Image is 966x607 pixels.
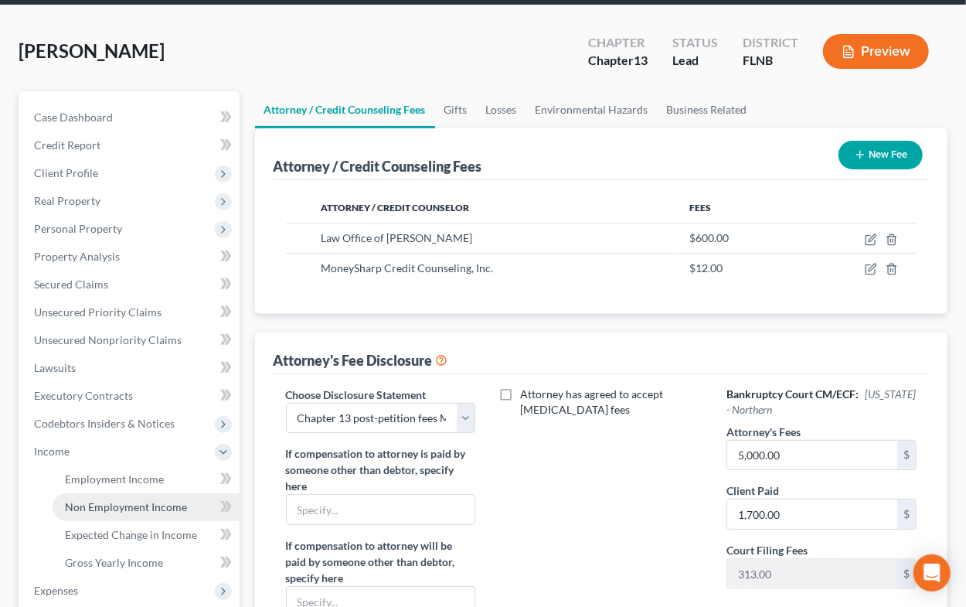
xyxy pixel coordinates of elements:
[897,559,916,588] div: $
[689,231,729,244] span: $600.00
[53,493,240,521] a: Non Employment Income
[526,91,658,128] a: Environmental Hazards
[286,387,427,403] label: Choose Disclosure Statement
[727,441,897,470] input: 0.00
[34,166,98,179] span: Client Profile
[321,202,469,213] span: Attorney / Credit Counselor
[727,500,897,529] input: 0.00
[672,52,718,70] div: Lead
[286,537,475,586] label: If compensation to attorney will be paid by someone other than debtor, specify here
[672,34,718,52] div: Status
[913,554,951,592] div: Open Intercom Messenger
[34,584,78,597] span: Expenses
[34,138,100,152] span: Credit Report
[743,34,798,52] div: District
[34,389,133,402] span: Executory Contracts
[22,382,240,410] a: Executory Contracts
[321,261,493,275] span: MoneySharp Credit Counseling, Inc.
[726,424,801,440] label: Attorney's Fees
[34,194,100,207] span: Real Property
[726,483,779,499] label: Client Paid
[22,271,240,298] a: Secured Claims
[19,39,165,62] span: [PERSON_NAME]
[689,202,711,213] span: Fees
[34,417,175,430] span: Codebtors Insiders & Notices
[588,34,648,52] div: Chapter
[34,361,76,374] span: Lawsuits
[34,333,182,346] span: Unsecured Nonpriority Claims
[34,111,113,124] span: Case Dashboard
[22,298,240,326] a: Unsecured Priority Claims
[726,542,808,558] label: Court Filing Fees
[477,91,526,128] a: Losses
[727,559,897,588] input: 0.00
[520,387,663,416] span: Attorney has agreed to accept [MEDICAL_DATA] fees
[897,441,916,470] div: $
[65,528,197,541] span: Expected Change in Income
[34,445,70,458] span: Income
[658,91,757,128] a: Business Related
[634,53,648,67] span: 13
[53,549,240,577] a: Gross Yearly Income
[689,261,723,275] span: $12.00
[274,351,448,370] div: Attorney's Fee Disclosure
[588,52,648,70] div: Chapter
[22,326,240,354] a: Unsecured Nonpriority Claims
[34,222,122,235] span: Personal Property
[34,250,120,263] span: Property Analysis
[22,104,240,131] a: Case Dashboard
[65,556,163,569] span: Gross Yearly Income
[321,231,472,244] span: Law Office of [PERSON_NAME]
[726,387,916,418] h6: Bankruptcy Court CM/ECF:
[65,500,187,513] span: Non Employment Income
[34,305,162,319] span: Unsecured Priority Claims
[274,157,482,176] div: Attorney / Credit Counseling Fees
[897,500,916,529] div: $
[22,243,240,271] a: Property Analysis
[743,52,798,70] div: FLNB
[22,131,240,159] a: Credit Report
[53,521,240,549] a: Expected Change in Income
[435,91,477,128] a: Gifts
[65,472,164,486] span: Employment Income
[53,465,240,493] a: Employment Income
[287,495,474,524] input: Specify...
[726,387,916,416] span: [US_STATE] - Northern
[838,141,923,169] button: New Fee
[22,354,240,382] a: Lawsuits
[255,91,435,128] a: Attorney / Credit Counseling Fees
[823,34,929,69] button: Preview
[34,278,108,291] span: Secured Claims
[286,445,475,494] label: If compensation to attorney is paid by someone other than debtor, specify here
